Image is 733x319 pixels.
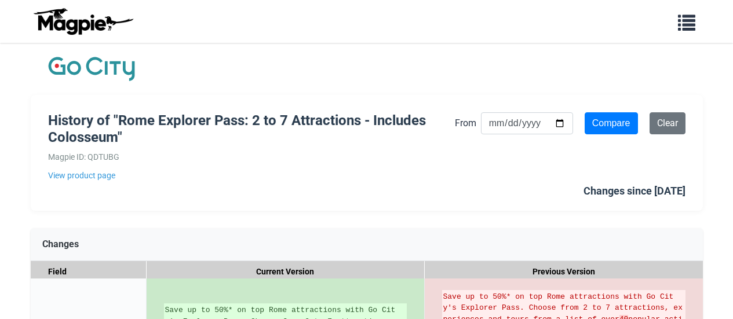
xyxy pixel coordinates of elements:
div: Current Version [147,261,425,283]
a: Clear [650,112,685,134]
div: Magpie ID: QDTUBG [48,151,455,163]
div: Field [31,261,147,283]
img: Company Logo [48,54,135,83]
input: Compare [585,112,638,134]
img: logo-ab69f6fb50320c5b225c76a69d11143b.png [31,8,135,35]
div: Changes [31,228,703,261]
div: Changes since [DATE] [584,183,685,200]
div: Previous Version [425,261,703,283]
h1: History of "Rome Explorer Pass: 2 to 7 Attractions - Includes Colosseum" [48,112,455,146]
a: View product page [48,169,455,182]
label: From [455,116,476,131]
